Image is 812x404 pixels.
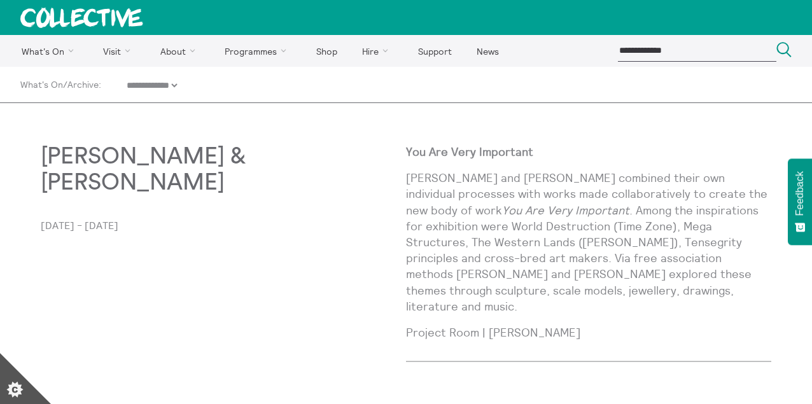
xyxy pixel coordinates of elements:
[214,35,303,67] a: Programmes
[406,144,533,159] strong: You Are Very Important
[41,219,406,231] p: [DATE] - [DATE]
[794,171,806,216] span: Feedback
[407,35,463,67] a: Support
[351,35,405,67] a: Hire
[41,144,297,197] h3: [PERSON_NAME] & [PERSON_NAME]
[465,35,510,67] a: News
[149,35,211,67] a: About
[788,158,812,245] button: Feedback - Show survey
[502,203,629,218] em: You Are Very Important
[305,35,348,67] a: Shop
[20,80,63,90] a: What's On
[10,35,90,67] a: What's On
[406,170,771,314] p: [PERSON_NAME] and [PERSON_NAME] combined their own individual processes with works made collabora...
[67,80,101,90] a: Archive:
[92,35,147,67] a: Visit
[406,324,771,340] p: Project Room | [PERSON_NAME]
